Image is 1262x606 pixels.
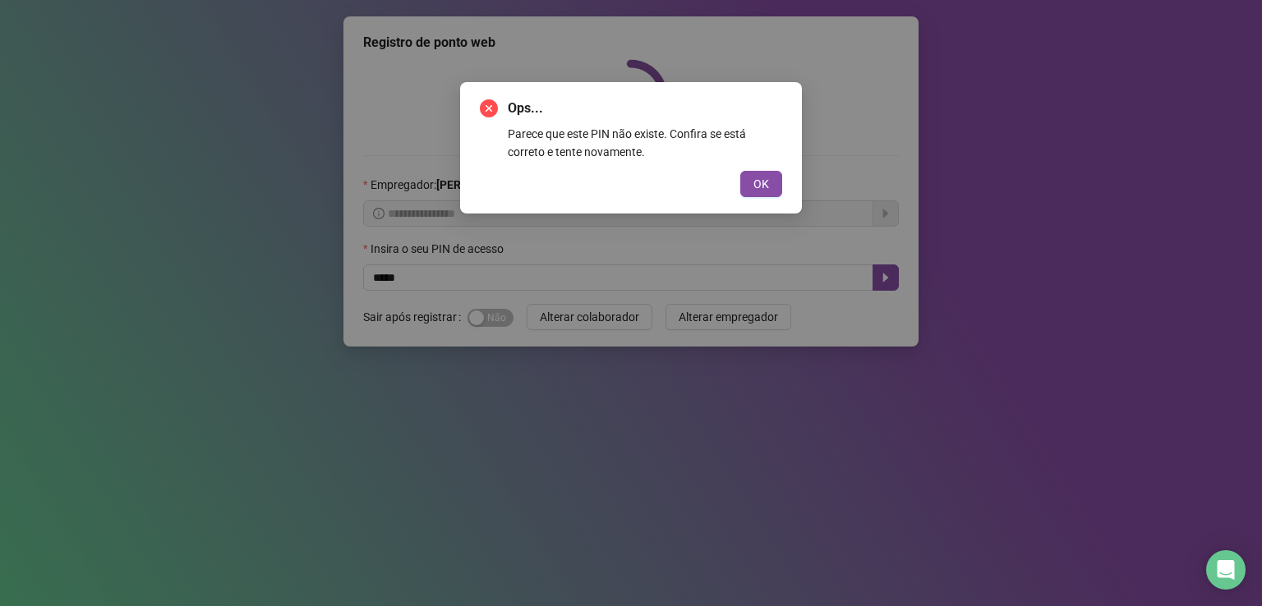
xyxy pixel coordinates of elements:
span: close-circle [480,99,498,117]
button: OK [740,171,782,197]
div: Open Intercom Messenger [1206,550,1246,590]
span: Ops... [508,99,782,118]
span: OK [753,175,769,193]
div: Parece que este PIN não existe. Confira se está correto e tente novamente. [508,125,782,161]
